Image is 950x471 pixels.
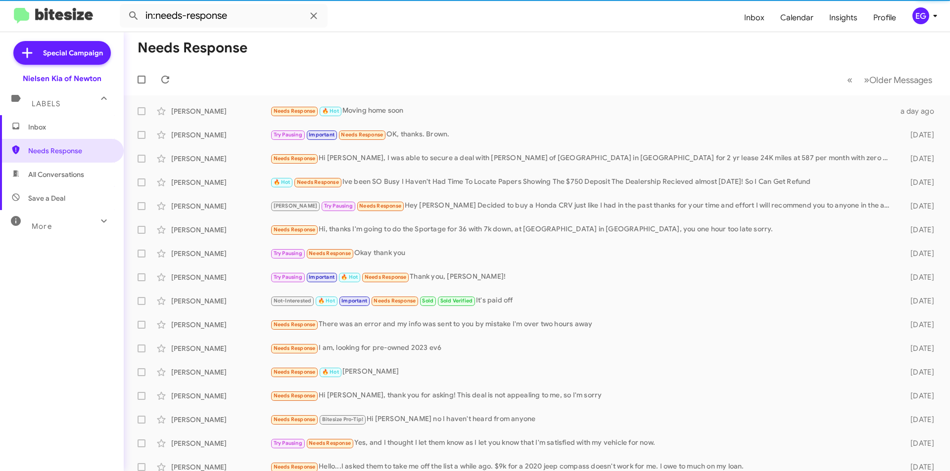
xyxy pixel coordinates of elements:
[322,416,363,423] span: Bitesize Pro-Tip!
[171,343,270,353] div: [PERSON_NAME]
[270,319,895,330] div: There was an error and my info was sent to you by mistake I'm over two hours away
[274,345,316,351] span: Needs Response
[309,440,351,446] span: Needs Response
[274,274,302,280] span: Try Pausing
[270,153,895,164] div: Hi [PERSON_NAME], I was able to secure a deal with [PERSON_NAME] of [GEOGRAPHIC_DATA] in [GEOGRAP...
[28,146,112,156] span: Needs Response
[274,203,318,209] span: [PERSON_NAME]
[895,415,942,425] div: [DATE]
[322,369,339,375] span: 🔥 Hot
[270,200,895,212] div: Hey [PERSON_NAME] Decided to buy a Honda CRV just like I had in the past thanks for your time and...
[43,48,103,58] span: Special Campaign
[270,224,895,235] div: Hi, thanks I'm going to do the Sportage for 36 with 7k down, at [GEOGRAPHIC_DATA] in [GEOGRAPHIC_...
[904,7,939,24] button: EG
[895,225,942,235] div: [DATE]
[865,3,904,32] a: Profile
[772,3,821,32] a: Calendar
[359,203,401,209] span: Needs Response
[341,298,367,304] span: Important
[365,274,407,280] span: Needs Response
[274,464,316,470] span: Needs Response
[842,70,938,90] nav: Page navigation example
[858,70,938,90] button: Next
[274,250,302,257] span: Try Pausing
[422,298,433,304] span: Sold
[274,298,312,304] span: Not-Interested
[274,155,316,162] span: Needs Response
[895,154,942,164] div: [DATE]
[171,177,270,187] div: [PERSON_NAME]
[274,179,290,185] span: 🔥 Hot
[309,274,334,280] span: Important
[274,226,316,233] span: Needs Response
[895,201,942,211] div: [DATE]
[736,3,772,32] a: Inbox
[32,222,52,231] span: More
[374,298,416,304] span: Needs Response
[270,437,895,449] div: Yes, and I thought I let them know as I let you know that I'm satisfied with my vehicle for now.
[171,296,270,306] div: [PERSON_NAME]
[270,105,895,117] div: Moving home soon
[270,248,895,259] div: Okay thank you
[270,414,895,425] div: Hi [PERSON_NAME] no I haven't heard from anyone
[821,3,865,32] a: Insights
[270,129,895,140] div: OK, thanks. Brown.
[171,201,270,211] div: [PERSON_NAME]
[270,366,895,378] div: [PERSON_NAME]
[171,225,270,235] div: [PERSON_NAME]
[895,296,942,306] div: [DATE]
[274,131,302,138] span: Try Pausing
[171,415,270,425] div: [PERSON_NAME]
[274,440,302,446] span: Try Pausing
[912,7,929,24] div: EG
[13,41,111,65] a: Special Campaign
[274,321,316,328] span: Needs Response
[895,177,942,187] div: [DATE]
[864,74,869,86] span: »
[895,343,942,353] div: [DATE]
[895,391,942,401] div: [DATE]
[171,106,270,116] div: [PERSON_NAME]
[32,99,60,108] span: Labels
[270,295,895,306] div: It's paid off
[895,272,942,282] div: [DATE]
[274,416,316,423] span: Needs Response
[274,392,316,399] span: Needs Response
[297,179,339,185] span: Needs Response
[841,70,858,90] button: Previous
[171,130,270,140] div: [PERSON_NAME]
[171,154,270,164] div: [PERSON_NAME]
[274,108,316,114] span: Needs Response
[318,298,335,304] span: 🔥 Hot
[171,320,270,330] div: [PERSON_NAME]
[270,390,895,401] div: Hi [PERSON_NAME], thank you for asking! This deal is not appealing to me, so I'm sorry
[270,343,895,354] div: I am, looking for pre-owned 2023 ev6
[324,203,353,209] span: Try Pausing
[171,367,270,377] div: [PERSON_NAME]
[895,249,942,258] div: [DATE]
[274,369,316,375] span: Needs Response
[847,74,853,86] span: «
[895,367,942,377] div: [DATE]
[138,40,247,56] h1: Needs Response
[171,249,270,258] div: [PERSON_NAME]
[322,108,339,114] span: 🔥 Hot
[895,106,942,116] div: a day ago
[341,274,358,280] span: 🔥 Hot
[120,4,328,28] input: Search
[171,272,270,282] div: [PERSON_NAME]
[895,438,942,448] div: [DATE]
[440,298,473,304] span: Sold Verified
[171,391,270,401] div: [PERSON_NAME]
[309,131,334,138] span: Important
[28,122,112,132] span: Inbox
[309,250,351,257] span: Needs Response
[23,74,101,84] div: Nielsen Kia of Newton
[869,75,932,86] span: Older Messages
[171,438,270,448] div: [PERSON_NAME]
[28,170,84,179] span: All Conversations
